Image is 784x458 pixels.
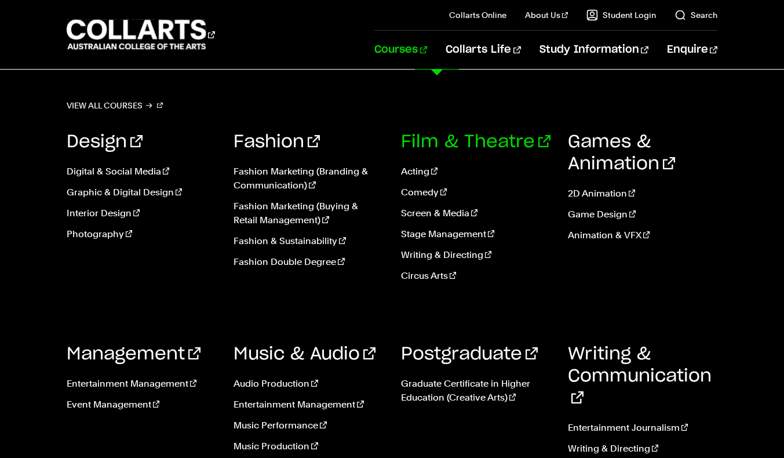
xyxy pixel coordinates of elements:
[586,9,656,21] a: Student Login
[401,186,550,199] a: Comedy
[446,31,520,69] a: Collarts Life
[525,9,568,21] a: About Us
[568,442,717,456] a: Writing & Directing
[67,206,216,220] a: Interior Design
[234,377,383,391] a: Audio Production
[67,346,200,363] a: Management
[234,346,375,363] a: Music & Audio
[234,255,383,269] a: Fashion Double Degree
[401,346,538,363] a: Postgraduate
[568,421,717,435] a: Entertainment Journalism
[568,187,717,201] a: 2D Animation
[401,227,550,241] a: Stage Management
[667,31,717,69] a: Enquire
[674,9,717,21] a: Search
[67,18,215,51] div: Go to homepage
[234,165,383,192] a: Fashion Marketing (Branding & Communication)
[374,31,427,69] a: Courses
[67,165,216,179] a: Digital & Social Media
[401,377,550,405] a: Graduate Certificate in Higher Education (Creative Arts)
[568,346,712,407] a: Writing & Communication
[67,398,216,412] a: Event Management
[401,133,550,151] a: Film & Theatre
[67,186,216,199] a: Graphic & Digital Design
[401,248,550,262] a: Writing & Directing
[401,206,550,220] a: Screen & Media
[234,199,383,227] a: Fashion Marketing (Buying & Retail Management)
[568,228,717,242] a: Animation & VFX
[401,165,550,179] a: Acting
[234,234,383,248] a: Fashion & Sustainability
[449,9,506,21] a: Collarts Online
[67,227,216,241] a: Photography
[67,97,163,114] a: View all courses
[401,269,550,283] a: Circus Arts
[539,31,648,69] a: Study Information
[568,133,675,173] a: Games & Animation
[67,133,143,151] a: Design
[234,439,383,453] a: Music Production
[234,398,383,412] a: Entertainment Management
[234,419,383,432] a: Music Performance
[568,208,717,221] a: Game Design
[234,133,320,151] a: Fashion
[67,377,216,391] a: Entertainment Management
